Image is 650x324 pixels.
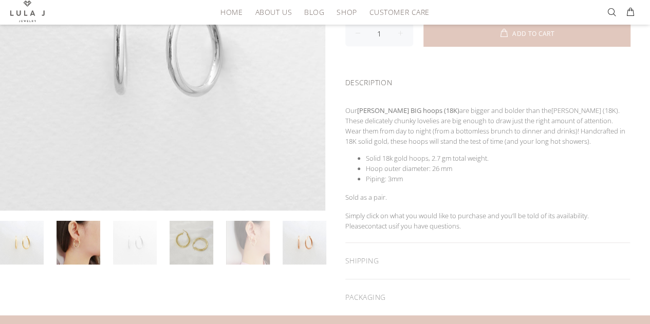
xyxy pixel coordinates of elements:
li: Hoop outer diameter: 26 mm [366,163,630,174]
span: Blog [304,8,324,16]
a: About Us [249,4,298,20]
p: Sold as a pair. [345,192,630,202]
a: Shop [330,4,363,20]
a: [PERSON_NAME] (18K) [551,106,618,115]
button: ADD TO CART [423,21,630,46]
div: SHIPPING [345,243,630,279]
a: contact us [365,221,396,231]
p: Our are bigger and bolder than the . These delicately chunky lovelies are big enough to draw just... [345,105,630,146]
li: Solid 18k gold hoops, 2.7 gm total weight. [366,153,630,163]
a: HOME [214,4,249,20]
span: HOME [220,8,243,16]
b: [PERSON_NAME] BIG hoops (18K) [357,106,459,115]
div: DESCRIPTION [345,65,630,97]
a: Blog [298,4,330,20]
li: Piping: 3mm [366,174,630,184]
a: Customer Care [363,4,429,20]
span: About Us [255,8,291,16]
div: PACKAGING [345,279,630,315]
p: Simply click on what you would like to purchase and you’ll be told of its availability. Please if... [345,211,630,231]
span: ADD TO CART [512,31,554,37]
span: Customer Care [369,8,429,16]
span: Shop [337,8,357,16]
